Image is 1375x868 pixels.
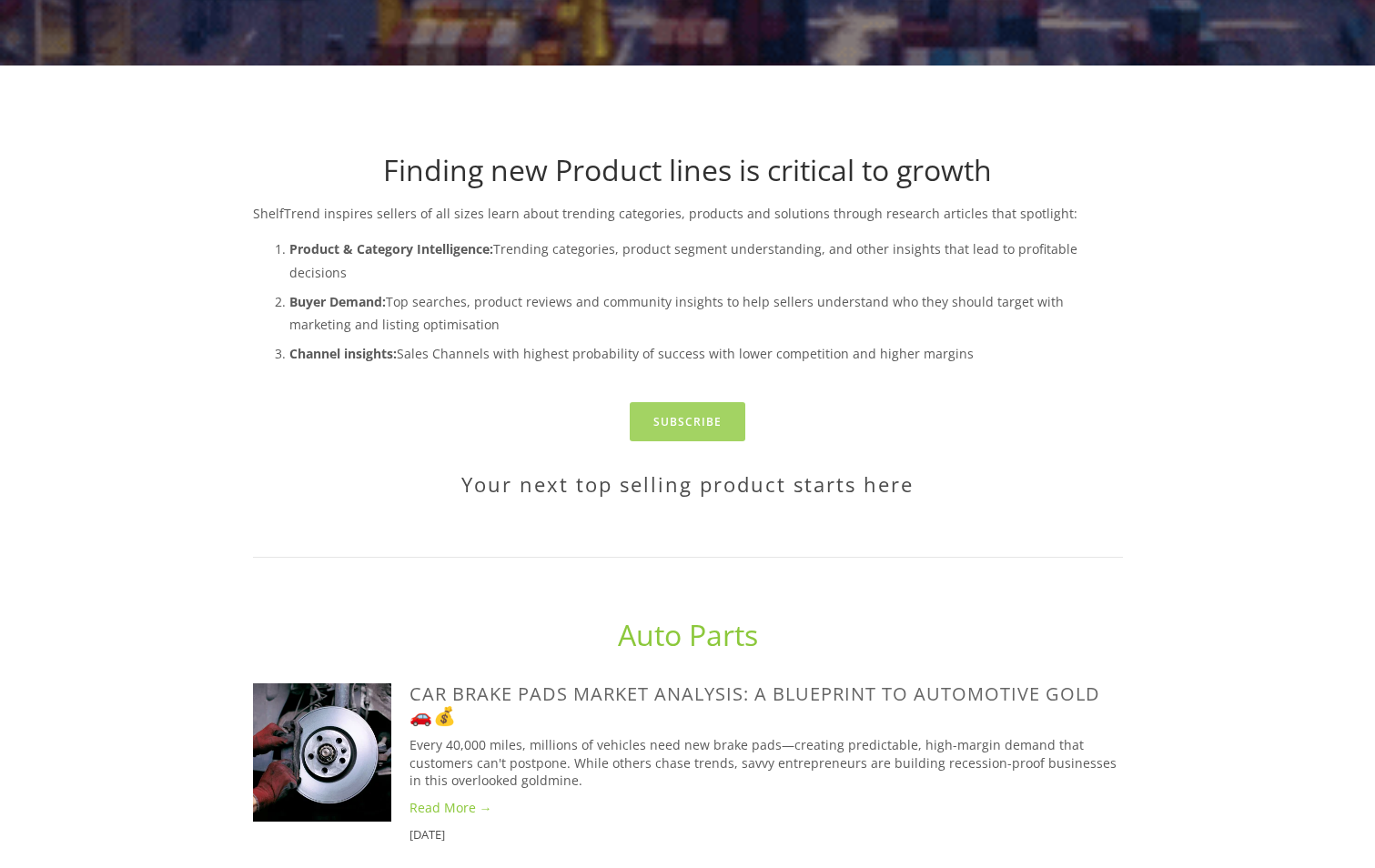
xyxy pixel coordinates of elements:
h2: Your next top selling product starts here [253,472,1123,496]
a: Read More → [409,799,1123,817]
p: Trending categories, product segment understanding, and other insights that lead to profitable de... [289,237,1123,283]
p: ShelfTrend inspires sellers of all sizes learn about trending categories, products and solutions ... [253,202,1123,225]
p: Every 40,000 miles, millions of vehicles need new brake pads—creating predictable, high-margin de... [409,736,1123,790]
a: Car Brake Pads Market Analysis: A Blueprint to Automotive Gold 🚗💰 [253,683,409,822]
a: Subscribe [630,402,745,441]
time: [DATE] [409,826,445,843]
h1: Finding new Product lines is critical to growth [253,153,1123,187]
a: Car Brake Pads Market Analysis: A Blueprint to Automotive Gold 🚗💰 [409,681,1100,728]
strong: Channel insights: [289,345,397,362]
p: Top searches, product reviews and community insights to help sellers understand who they should t... [289,290,1123,336]
img: Car Brake Pads Market Analysis: A Blueprint to Automotive Gold 🚗💰 [253,683,391,822]
p: Sales Channels with highest probability of success with lower competition and higher margins [289,342,1123,365]
strong: Buyer Demand: [289,293,386,310]
strong: Product & Category Intelligence: [289,240,493,257]
a: Auto Parts [618,615,758,654]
